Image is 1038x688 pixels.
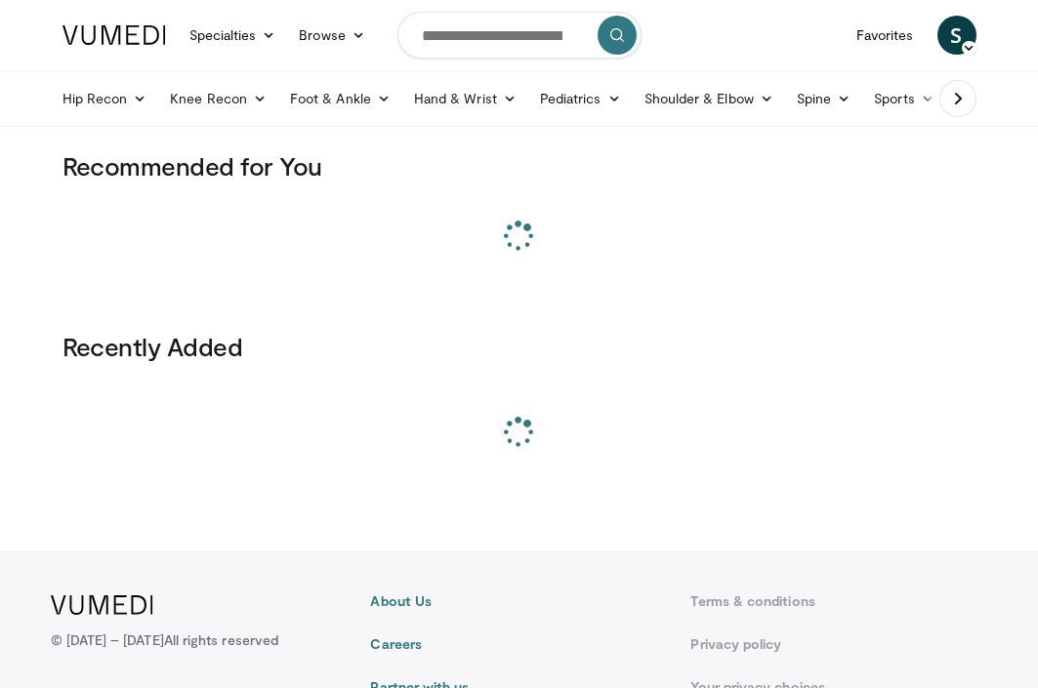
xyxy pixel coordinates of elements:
a: About Us [370,591,667,611]
a: Spine [785,79,862,118]
a: Hip Recon [51,79,159,118]
a: Terms & conditions [690,591,987,611]
a: Sports [862,79,946,118]
a: Favorites [845,16,926,55]
a: Hand & Wrist [402,79,528,118]
input: Search topics, interventions [397,12,642,59]
a: Knee Recon [158,79,278,118]
h3: Recommended for You [62,150,976,182]
img: VuMedi Logo [51,595,153,615]
span: All rights reserved [164,631,278,648]
a: S [937,16,976,55]
img: VuMedi Logo [62,25,166,45]
a: Careers [370,634,667,654]
a: Foot & Ankle [278,79,402,118]
a: Browse [287,16,377,55]
p: © [DATE] – [DATE] [51,630,279,650]
a: Privacy policy [690,634,987,654]
h3: Recently Added [62,331,976,362]
a: Pediatrics [528,79,633,118]
a: Shoulder & Elbow [633,79,785,118]
a: Specialties [178,16,288,55]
